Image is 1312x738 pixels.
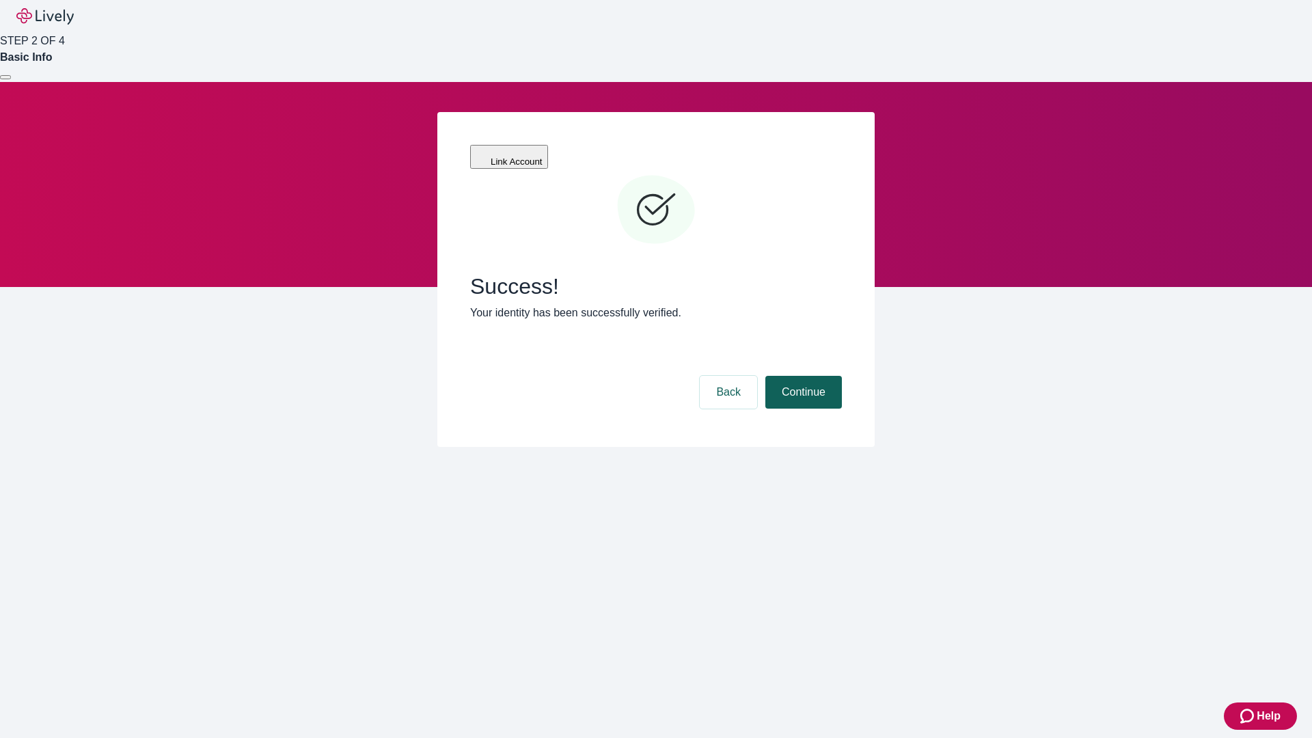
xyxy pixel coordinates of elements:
button: Back [700,376,757,409]
span: Help [1257,708,1281,724]
span: Success! [470,273,842,299]
button: Zendesk support iconHelp [1224,702,1297,730]
svg: Checkmark icon [615,169,697,251]
p: Your identity has been successfully verified. [470,305,842,321]
img: Lively [16,8,74,25]
button: Link Account [470,145,548,169]
button: Continue [765,376,842,409]
svg: Zendesk support icon [1240,708,1257,724]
